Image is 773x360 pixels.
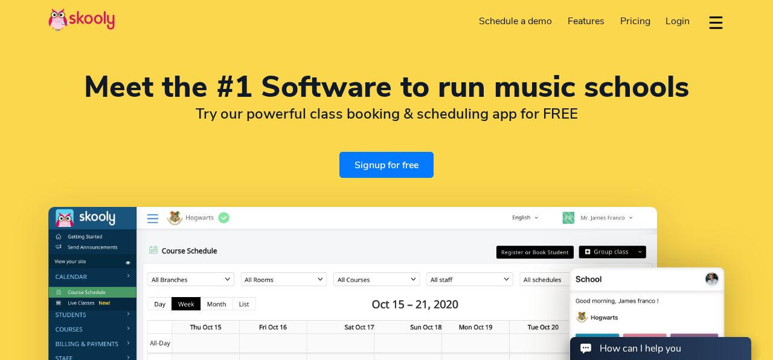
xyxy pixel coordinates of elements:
span: Login [666,15,690,28]
button: dropdown menu [707,8,725,36]
h1: Meet the #1 Software to run music schools [48,73,725,102]
a: Pricing [612,11,658,31]
img: Skooly [48,8,115,31]
a: Schedule a demo [472,11,560,31]
h2: Try our powerful class booking & scheduling app for FREE [48,105,725,123]
a: Features [560,11,612,31]
a: Login [658,11,698,31]
span: Pricing [620,15,650,28]
a: Signup for free [339,152,434,178]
